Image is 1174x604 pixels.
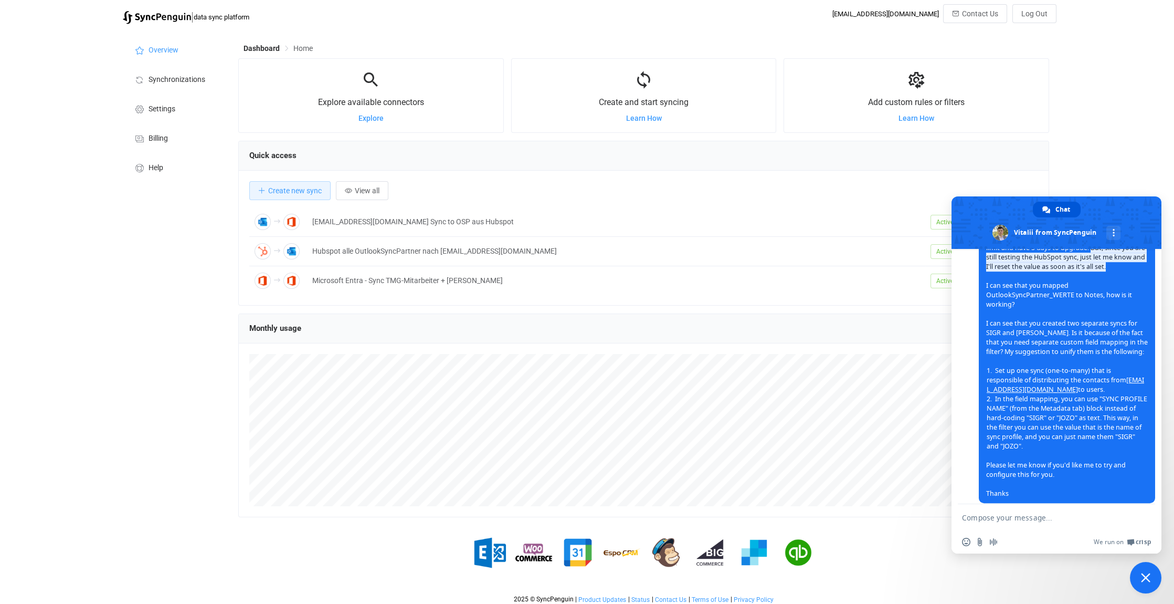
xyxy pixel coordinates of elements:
[599,97,689,107] span: Create and start syncing
[898,114,934,122] a: Learn How
[780,534,817,571] img: quickbooks.png
[733,596,774,603] a: Privacy Policy
[283,273,300,289] img: Office 365 Contacts
[652,596,653,603] span: |
[123,123,228,152] a: Billing
[930,244,959,259] span: Active
[307,216,925,228] div: [EMAIL_ADDRESS][DOMAIN_NAME] Sync to OSP aus Hubspot
[191,9,194,24] span: |
[268,186,322,195] span: Create new sync
[123,9,249,24] a: |data sync platform
[976,538,984,546] span: Send a file
[578,596,626,603] span: Product Updates
[943,4,1007,23] button: Contact Us
[986,188,1148,498] span: Hello, You will receive a notification about exceeding the limit and have 5 days to upgrade. But,...
[631,596,650,603] span: Status
[283,214,300,230] img: Office 365 Contacts
[868,97,965,107] span: Add custom rules or filters
[249,324,301,333] span: Monthly usage
[149,76,205,84] span: Synchronizations
[244,44,280,53] span: Dashboard
[318,97,424,107] span: Explore available connectors
[515,534,552,571] img: woo-commerce.png
[1021,9,1048,18] span: Log Out
[123,35,228,64] a: Overview
[989,538,998,546] span: Audio message
[654,596,687,603] a: Contact Us
[930,274,959,288] span: Active
[307,245,925,257] div: Hubspot alle OutlookSyncPartner nach [EMAIL_ADDRESS][DOMAIN_NAME]
[336,181,388,200] button: View all
[962,504,1130,530] textarea: Compose your message...
[149,134,168,143] span: Billing
[123,11,191,24] img: syncpenguin.svg
[358,114,384,122] a: Explore
[987,394,1147,451] span: In the field mapping, you can use "SYNC PROFILE NAME" (from the Metadata tab) block instead of ha...
[962,9,998,18] span: Contact Us
[149,46,178,55] span: Overview
[514,596,574,603] span: 2025 © SyncPenguin
[689,596,690,603] span: |
[471,534,508,571] img: exchange.png
[1033,202,1081,217] a: Chat
[255,214,271,230] img: Outlook Contacts
[987,366,1147,394] span: Set up one sync (one-to-many) that is responsible of distributing the contacts from to users.
[293,44,313,53] span: Home
[307,275,925,287] div: Microsoft Entra - Sync TMG-Mitarbeiter + [PERSON_NAME]
[692,534,728,571] img: big-commerce.png
[123,64,228,93] a: Synchronizations
[628,596,630,603] span: |
[626,114,662,122] a: Learn How
[355,186,379,195] span: View all
[559,534,596,571] img: google.png
[194,13,249,21] span: data sync platform
[1094,538,1151,546] a: We run onCrisp
[1012,4,1056,23] button: Log Out
[575,596,577,603] span: |
[123,93,228,123] a: Settings
[244,45,313,52] div: Breadcrumb
[734,596,774,603] span: Privacy Policy
[123,152,228,182] a: Help
[691,596,729,603] a: Terms of Use
[987,376,1144,394] a: [EMAIL_ADDRESS][DOMAIN_NAME]
[1136,538,1151,546] span: Crisp
[249,181,331,200] button: Create new sync
[631,596,650,603] a: Status
[692,596,728,603] span: Terms of Use
[283,243,300,259] img: Outlook Contacts
[255,273,271,289] img: Office 365 GAL Contacts
[930,215,959,230] span: Active
[1130,562,1161,593] a: Close chat
[648,534,684,571] img: mailchimp.png
[962,538,970,546] span: Insert an emoji
[149,164,163,172] span: Help
[578,596,627,603] a: Product Updates
[731,596,732,603] span: |
[1094,538,1124,546] span: We run on
[149,105,175,113] span: Settings
[832,10,939,18] div: [EMAIL_ADDRESS][DOMAIN_NAME]
[255,243,271,259] img: HubSpot Contacts
[604,534,640,571] img: espo-crm.png
[249,151,297,160] span: Quick access
[736,534,773,571] img: sendgrid.png
[1055,202,1070,217] span: Chat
